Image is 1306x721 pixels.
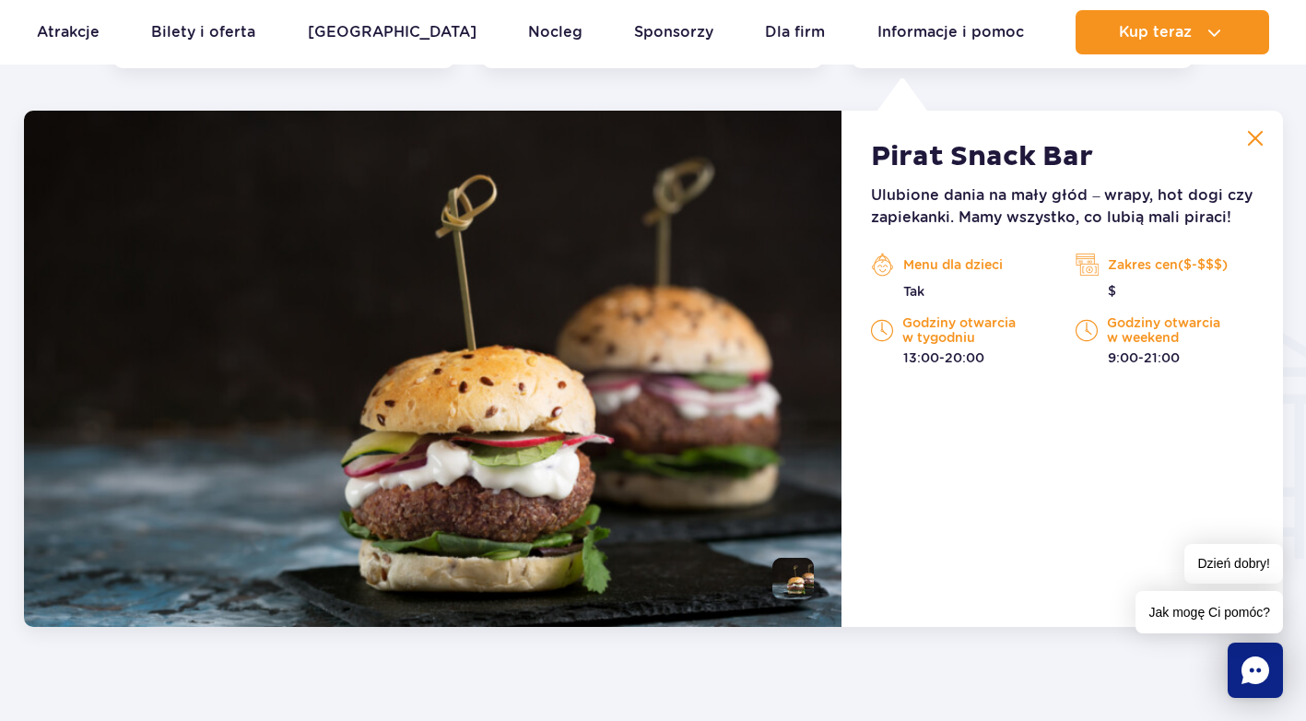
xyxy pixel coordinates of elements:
[634,10,713,54] a: Sponsorzy
[308,10,477,54] a: [GEOGRAPHIC_DATA]
[1076,10,1269,54] button: Kup teraz
[765,10,825,54] a: Dla firm
[528,10,582,54] a: Nocleg
[151,10,255,54] a: Bilety i oferta
[24,111,842,627] img: q
[1076,315,1253,345] p: Godziny otwarcia w weekend
[871,315,1048,345] p: Godziny otwarcia w tygodniu
[871,349,1048,367] p: 13:00-20:00
[1076,282,1253,301] p: $
[871,140,1093,173] strong: Pirat Snack Bar
[871,251,1048,278] p: Menu dla dzieci
[877,10,1024,54] a: Informacje i pomoc
[1228,643,1283,698] div: Chat
[1076,251,1253,278] p: Zakres cen($-$$$)
[871,184,1253,229] p: Ulubione dania na mały głód – wrapy, hot dogi czy zapiekanki. Mamy wszystko, co lubią mali piraci!
[871,282,1048,301] p: Tak
[1076,349,1253,367] p: 9:00-21:00
[37,10,100,54] a: Atrakcje
[1119,24,1192,41] span: Kup teraz
[1135,591,1283,633] span: Jak mogę Ci pomóc?
[1184,544,1283,584] span: Dzień dobry!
